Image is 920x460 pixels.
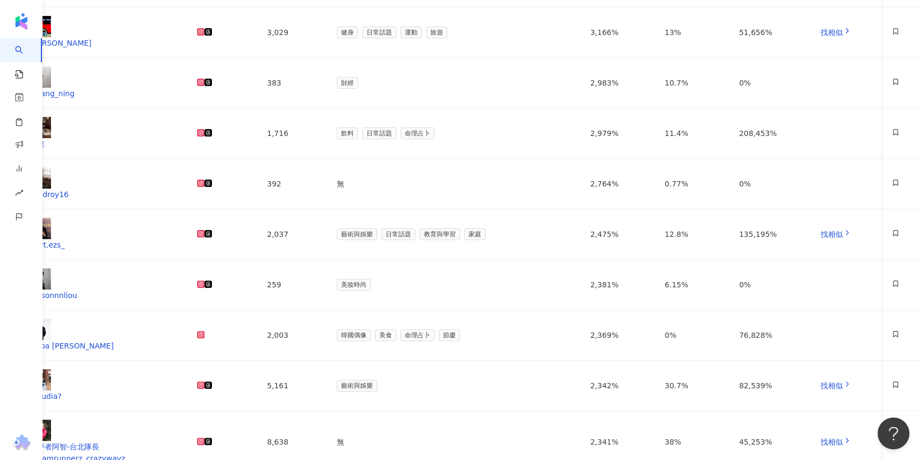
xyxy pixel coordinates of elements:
[665,27,722,38] div: 13%
[821,28,851,37] a: 找相似
[821,381,851,390] a: 找相似
[30,369,180,402] a: KOL AvatarCloudia?
[30,189,180,200] div: windroy16
[739,436,804,448] div: 45,253%
[30,16,180,49] a: KOL Avatar[PERSON_NAME]
[381,228,415,240] span: 日常話題
[739,178,804,190] div: 0%
[401,27,422,38] span: 運動
[426,27,447,38] span: 旅遊
[259,260,328,310] td: 259
[15,182,23,206] span: rise
[665,380,722,391] div: 30.7%
[259,310,328,361] td: 2,003
[401,329,435,341] span: 命理占卜
[590,279,648,291] div: 2,381%
[739,27,804,38] div: 51,656%
[337,228,377,240] span: 藝術與娛樂
[337,380,377,391] span: 藝術與娛樂
[739,77,804,89] div: 0%
[337,279,371,291] span: 美妝時尚
[401,127,435,139] span: 命理占卜
[464,228,485,240] span: 家庭
[420,228,460,240] span: 教育與學習
[665,77,722,89] div: 10.7%
[337,178,573,190] div: 無
[821,230,843,238] span: 找相似
[30,239,180,251] div: __wt.ezs_
[337,436,573,448] div: 無
[665,279,722,291] div: 6.15%
[665,228,722,240] div: 12.8%
[30,268,180,301] a: KOL Avataredisonnnliou
[259,361,328,411] td: 5,161
[821,438,851,446] a: 找相似
[665,127,722,139] div: 11.4%
[375,329,396,341] span: 美食
[259,209,328,260] td: 2,037
[337,127,358,139] span: 飲料
[11,435,32,452] img: chrome extension
[739,228,804,240] div: 135,195%
[30,66,180,99] a: KOL Avatarchiang_ning
[590,27,648,38] div: 3,166%
[665,178,722,190] div: 0.77%
[30,167,180,200] a: KOL Avatarwindroy16
[259,159,328,209] td: 392
[30,340,180,352] div: Oppa [PERSON_NAME]
[259,58,328,108] td: 383
[30,289,180,301] div: edisonnnliou
[30,390,180,402] div: Cloudia?
[739,329,804,341] div: 76,828%
[30,441,180,453] div: 築夢者阿智-台北隊長
[590,178,648,190] div: 2,764%
[13,13,30,30] img: logo icon
[590,329,648,341] div: 2,369%
[739,127,804,139] div: 208,453%
[30,138,180,150] div: 菜菜
[30,117,180,150] a: KOL Avatar菜菜
[439,329,460,341] span: 節慶
[590,436,648,448] div: 2,341%
[337,329,371,341] span: 韓國偶像
[15,38,36,80] a: search
[30,88,180,99] div: chiang_ning
[665,329,722,341] div: 0%
[821,230,851,238] a: 找相似
[362,27,396,38] span: 日常話題
[259,108,328,159] td: 1,716
[590,77,648,89] div: 2,983%
[30,37,180,49] div: [PERSON_NAME]
[739,279,804,291] div: 0%
[821,381,843,390] span: 找相似
[362,127,396,139] span: 日常話題
[337,27,358,38] span: 健身
[30,218,180,251] a: KOL Avatar__wt.ezs_
[590,228,648,240] div: 2,475%
[821,28,843,37] span: 找相似
[878,418,909,449] iframe: Help Scout Beacon - Open
[590,127,648,139] div: 2,979%
[665,436,722,448] div: 38%
[739,380,804,391] div: 82,539%
[821,438,843,446] span: 找相似
[259,7,328,58] td: 3,029
[30,319,180,352] a: KOL AvatarOppa [PERSON_NAME]
[590,380,648,391] div: 2,342%
[337,77,358,89] span: 財經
